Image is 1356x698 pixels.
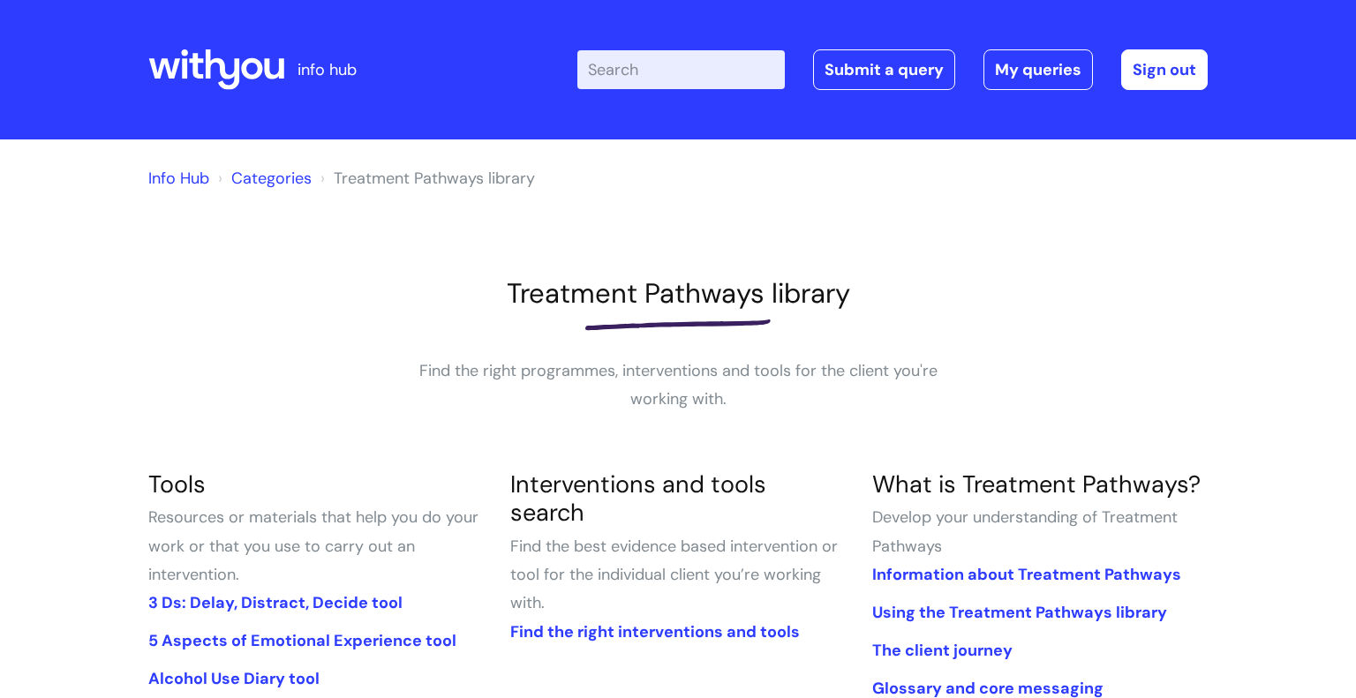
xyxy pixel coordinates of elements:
[214,164,312,192] li: Solution home
[577,49,1208,90] div: | -
[231,168,312,189] a: Categories
[510,621,800,642] a: Find the right interventions and tools
[148,277,1208,310] h1: Treatment Pathways library
[148,168,209,189] a: Info Hub
[413,357,943,414] p: Find the right programmes, interventions and tools for the client you're working with.
[872,602,1167,623] a: Using the Treatment Pathways library
[148,469,206,499] a: Tools
[983,49,1093,90] a: My queries
[148,507,478,585] span: Resources or materials that help you do your work or that you use to carry out an intervention.
[872,564,1181,585] a: Information about Treatment Pathways
[872,640,1013,661] a: The client journey
[872,507,1178,556] span: Develop your understanding of Treatment Pathways
[577,50,785,89] input: Search
[148,630,456,651] a: 5 Aspects of Emotional Experience tool
[148,592,403,613] a: 3 Ds: Delay, Distract, Decide tool
[1121,49,1208,90] a: Sign out
[510,536,838,614] span: Find the best evidence based intervention or tool for the individual client you’re working with.
[148,668,320,689] a: Alcohol Use Diary tool
[872,469,1201,499] a: What is Treatment Pathways?
[813,49,955,90] a: Submit a query
[510,469,766,528] a: Interventions and tools search
[316,164,535,192] li: Treatment Pathways library
[298,56,357,84] p: info hub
